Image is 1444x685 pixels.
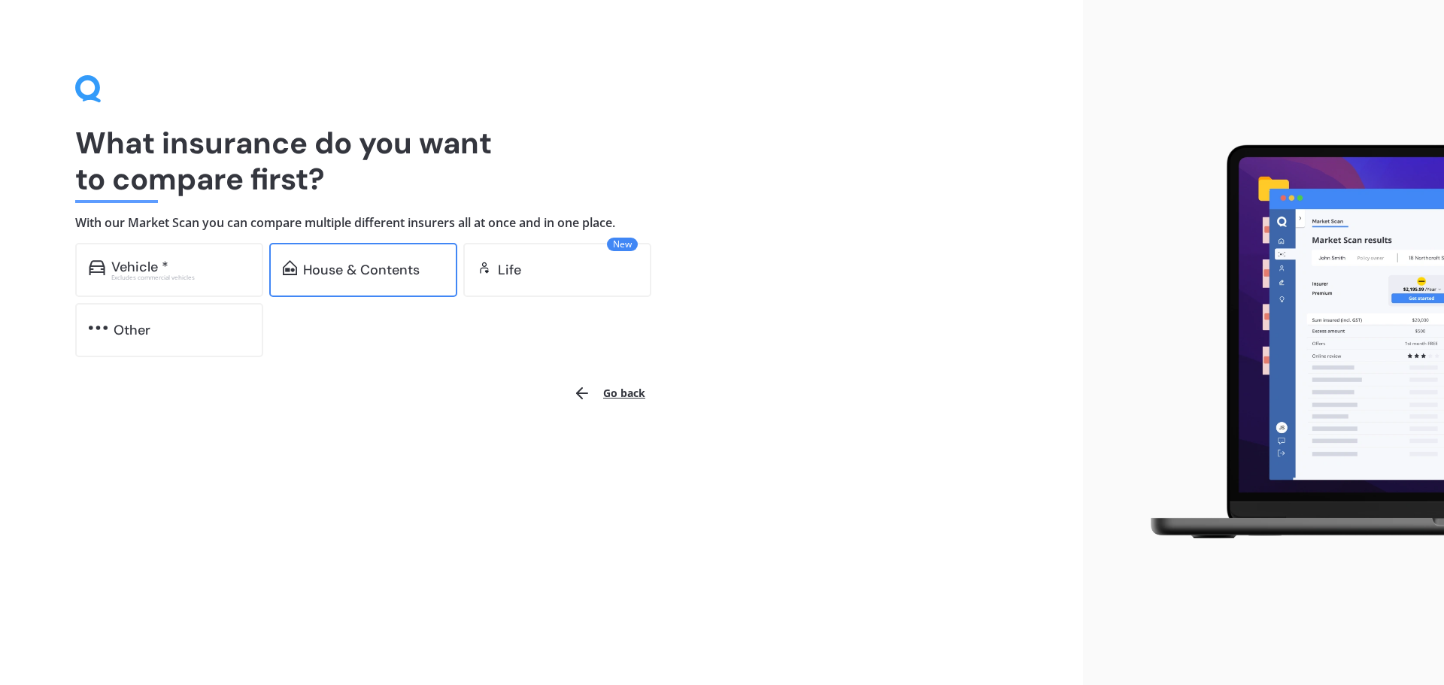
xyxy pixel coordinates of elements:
div: Vehicle * [111,259,168,274]
img: car.f15378c7a67c060ca3f3.svg [89,260,105,275]
div: House & Contents [303,262,420,277]
img: life.f720d6a2d7cdcd3ad642.svg [477,260,492,275]
div: Life [498,262,521,277]
div: Other [114,323,150,338]
div: Excludes commercial vehicles [111,274,250,280]
img: home-and-contents.b802091223b8502ef2dd.svg [283,260,297,275]
span: New [607,238,638,251]
img: other.81dba5aafe580aa69f38.svg [89,320,108,335]
img: laptop.webp [1129,136,1444,550]
h1: What insurance do you want to compare first? [75,125,1008,197]
h4: With our Market Scan you can compare multiple different insurers all at once and in one place. [75,215,1008,231]
button: Go back [564,375,654,411]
